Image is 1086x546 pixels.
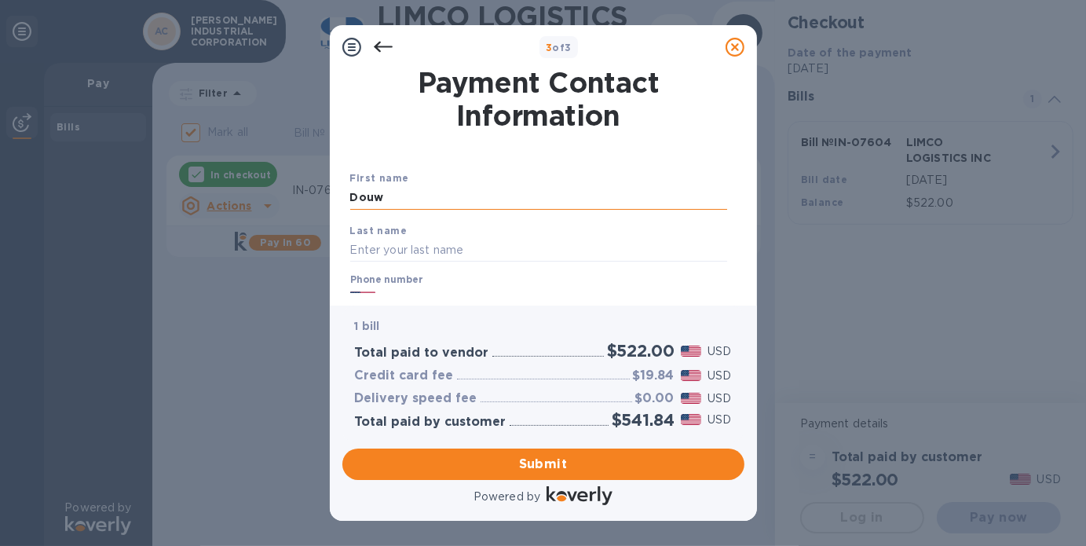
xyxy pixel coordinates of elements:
[547,486,612,505] img: Logo
[708,343,731,360] p: USD
[350,66,727,132] h1: Payment Contact Information
[681,346,702,357] img: USD
[355,320,380,332] b: 1 bill
[708,390,731,407] p: USD
[546,42,572,53] b: of 3
[546,42,552,53] span: 3
[350,238,727,262] input: Enter your last name
[681,370,702,381] img: USD
[708,412,731,428] p: USD
[708,368,731,384] p: USD
[635,391,675,406] h3: $0.00
[418,287,727,310] input: Enter your phone number
[612,410,675,430] h2: $541.84
[350,276,422,285] label: Phone number
[607,341,675,361] h2: $522.00
[355,455,732,474] span: Submit
[355,415,506,430] h3: Total paid by customer
[355,368,454,383] h3: Credit card fee
[342,449,744,480] button: Submit
[681,393,702,404] img: USD
[350,186,727,210] input: Enter your first name
[350,172,409,184] b: First name
[350,290,375,307] img: US
[355,391,477,406] h3: Delivery speed fee
[633,368,675,383] h3: $19.84
[350,225,408,236] b: Last name
[382,291,393,306] p: +1
[474,489,540,505] p: Powered by
[355,346,489,361] h3: Total paid to vendor
[681,414,702,425] img: USD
